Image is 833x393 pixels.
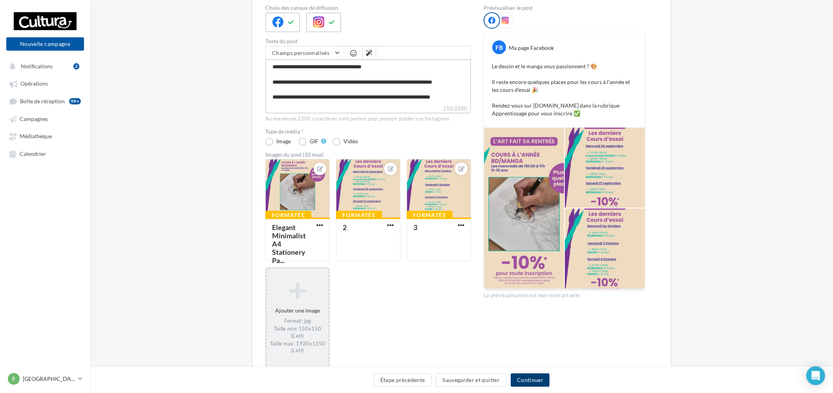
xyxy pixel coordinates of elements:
div: 99+ [69,98,81,104]
div: Images du post (10 max) [265,152,471,157]
div: Open Intercom Messenger [806,366,825,385]
span: Calendrier [20,150,46,157]
button: Champs personnalisés [266,46,344,60]
span: F [12,375,15,383]
span: Médiathèque [20,133,52,140]
div: 2 [73,63,79,69]
button: Nouvelle campagne [6,37,84,51]
button: Notifications 2 [5,59,82,73]
div: Elegant Minimalist A4 Stationery Pa... [272,223,306,265]
span: Boîte de réception [20,98,65,104]
span: Campagnes [20,115,48,122]
a: Médiathèque [5,129,86,143]
div: GIF [310,139,318,144]
div: Prévisualiser le post [484,5,645,11]
span: Champs personnalisés [272,49,329,56]
div: FB [492,40,506,54]
span: Opérations [20,80,48,87]
div: 2 [343,223,347,232]
div: Au maximum 2200 caractères sont permis pour pouvoir publier sur Instagram [265,115,471,122]
a: Boîte de réception99+ [5,94,86,108]
a: Campagnes [5,112,86,126]
div: Formatée [265,211,311,219]
a: Calendrier [5,146,86,161]
div: 3 [413,223,417,232]
label: Type de média * [265,129,471,134]
div: Ma page Facebook [509,44,554,52]
button: Sauvegarder et quitter [436,373,506,387]
a: Opérations [5,76,86,90]
p: [GEOGRAPHIC_DATA] [23,375,75,383]
label: 210/2200 [265,104,471,113]
label: Texte du post [265,38,471,44]
div: Vidéo [343,139,358,144]
button: Continuer [511,373,550,387]
button: Étape précédente [374,373,432,387]
span: Notifications [21,63,53,69]
div: Image [276,139,291,144]
div: La prévisualisation est non-contractuelle [484,289,645,299]
div: Formatée [407,211,453,219]
div: Formatée [336,211,382,219]
label: Choix des canaux de diffusion [265,5,471,11]
a: F [GEOGRAPHIC_DATA] [6,371,84,386]
p: Le dessin et le manga vous passionnent ? 🎨 Il reste encore quelques places pour les cours à l'ann... [492,62,637,117]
